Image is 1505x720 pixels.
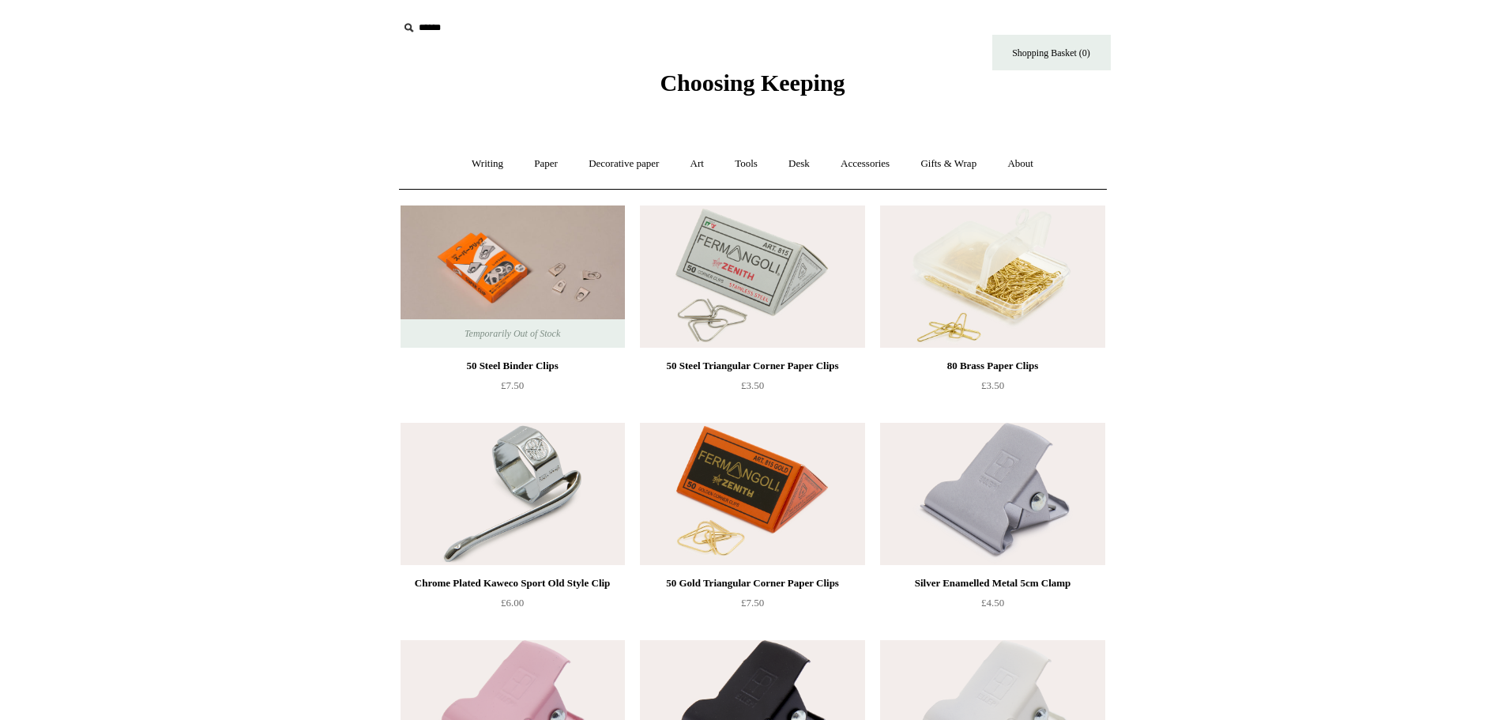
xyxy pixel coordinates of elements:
[644,574,860,593] div: 50 Gold Triangular Corner Paper Clips
[574,143,673,185] a: Decorative paper
[992,35,1111,70] a: Shopping Basket (0)
[906,143,991,185] a: Gifts & Wrap
[401,356,625,421] a: 50 Steel Binder Clips £7.50
[721,143,772,185] a: Tools
[981,597,1004,609] span: £4.50
[640,423,864,565] img: 50 Gold Triangular Corner Paper Clips
[457,143,517,185] a: Writing
[880,356,1104,421] a: 80 Brass Paper Clips £3.50
[880,423,1104,565] a: Silver Enamelled Metal 5cm Clamp Silver Enamelled Metal 5cm Clamp
[640,205,864,348] a: 50 Steel Triangular Corner Paper Clips 50 Steel Triangular Corner Paper Clips
[676,143,718,185] a: Art
[884,574,1101,593] div: Silver Enamelled Metal 5cm Clamp
[401,205,625,348] a: 50 Steel Binder Clips 50 Steel Binder Clips Temporarily Out of Stock
[640,356,864,421] a: 50 Steel Triangular Corner Paper Clips £3.50
[774,143,824,185] a: Desk
[880,574,1104,639] a: Silver Enamelled Metal 5cm Clamp £4.50
[993,143,1048,185] a: About
[404,574,621,593] div: Chrome Plated Kaweco Sport Old Style Clip
[826,143,904,185] a: Accessories
[401,574,625,639] a: Chrome Plated Kaweco Sport Old Style Clip £6.00
[884,356,1101,375] div: 80 Brass Paper Clips
[880,205,1104,348] img: 80 Brass Paper Clips
[741,597,764,609] span: £7.50
[449,319,576,348] span: Temporarily Out of Stock
[880,423,1104,565] img: Silver Enamelled Metal 5cm Clamp
[640,205,864,348] img: 50 Steel Triangular Corner Paper Clips
[741,379,764,391] span: £3.50
[501,379,524,391] span: £7.50
[401,423,625,565] a: Chrome Plated Kaweco Sport Old Style Clip Chrome Plated Kaweco Sport Old Style Clip
[981,379,1004,391] span: £3.50
[640,423,864,565] a: 50 Gold Triangular Corner Paper Clips 50 Gold Triangular Corner Paper Clips
[404,356,621,375] div: 50 Steel Binder Clips
[880,205,1104,348] a: 80 Brass Paper Clips 80 Brass Paper Clips
[401,205,625,348] img: 50 Steel Binder Clips
[660,82,845,93] a: Choosing Keeping
[640,574,864,639] a: 50 Gold Triangular Corner Paper Clips £7.50
[501,597,524,609] span: £6.00
[520,143,572,185] a: Paper
[401,423,625,565] img: Chrome Plated Kaweco Sport Old Style Clip
[660,70,845,96] span: Choosing Keeping
[644,356,860,375] div: 50 Steel Triangular Corner Paper Clips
